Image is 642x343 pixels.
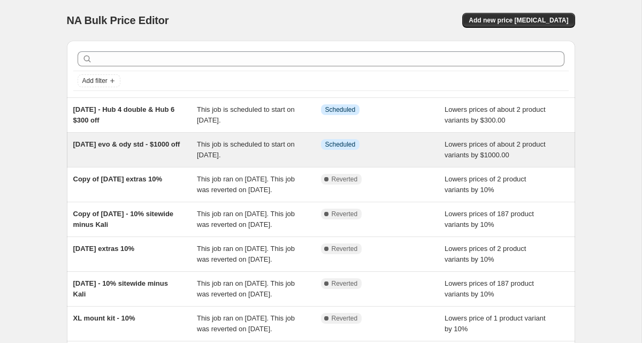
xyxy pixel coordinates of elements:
span: Lowers prices of 2 product variants by 10% [445,245,526,263]
span: XL mount kit - 10% [73,314,135,322]
span: Reverted [332,210,358,218]
span: Lowers price of 1 product variant by 10% [445,314,546,333]
span: This job ran on [DATE]. This job was reverted on [DATE]. [197,210,295,228]
span: Lowers prices of 187 product variants by 10% [445,210,534,228]
span: This job ran on [DATE]. This job was reverted on [DATE]. [197,279,295,298]
span: This job ran on [DATE]. This job was reverted on [DATE]. [197,245,295,263]
span: This job is scheduled to start on [DATE]. [197,105,295,124]
span: NA Bulk Price Editor [67,14,169,26]
span: Lowers prices of about 2 product variants by $1000.00 [445,140,546,159]
span: Copy of [DATE] extras 10% [73,175,163,183]
span: Reverted [332,314,358,323]
span: [DATE] - 10% sitewide minus Kali [73,279,168,298]
span: Scheduled [325,140,356,149]
span: This job ran on [DATE]. This job was reverted on [DATE]. [197,175,295,194]
span: Reverted [332,279,358,288]
span: [DATE] - Hub 4 double & Hub 6 $300 off [73,105,175,124]
span: Lowers prices of about 2 product variants by $300.00 [445,105,546,124]
span: Lowers prices of 2 product variants by 10% [445,175,526,194]
span: Reverted [332,245,358,253]
span: This job ran on [DATE]. This job was reverted on [DATE]. [197,314,295,333]
span: Reverted [332,175,358,184]
span: Lowers prices of 187 product variants by 10% [445,279,534,298]
span: Add new price [MEDICAL_DATA] [469,16,568,25]
span: [DATE] evo & ody std - $1000 off [73,140,180,148]
span: Scheduled [325,105,356,114]
button: Add filter [78,74,120,87]
span: [DATE] extras 10% [73,245,135,253]
span: This job is scheduled to start on [DATE]. [197,140,295,159]
span: Add filter [82,77,108,85]
button: Add new price [MEDICAL_DATA] [462,13,575,28]
span: Copy of [DATE] - 10% sitewide minus Kali [73,210,174,228]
